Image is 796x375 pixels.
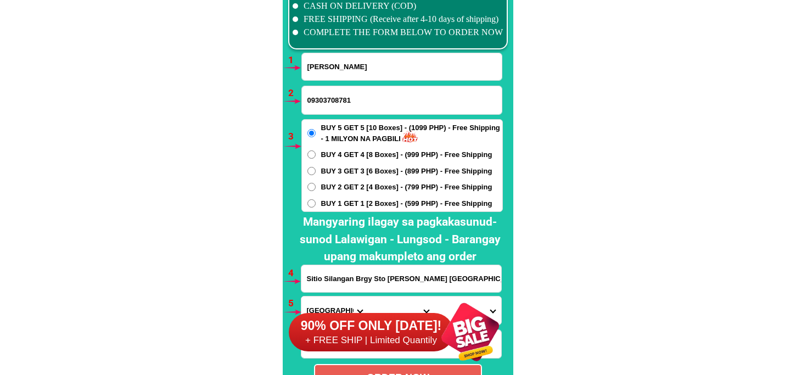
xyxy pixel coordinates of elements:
input: Input full_name [302,53,502,80]
h6: + FREE SHIP | Limited Quantily [289,334,453,346]
h6: 3 [288,130,301,144]
input: BUY 2 GET 2 [4 Boxes] - (799 PHP) - Free Shipping [307,183,316,191]
span: BUY 1 GET 1 [2 Boxes] - (599 PHP) - Free Shipping [321,198,492,209]
li: COMPLETE THE FORM BELOW TO ORDER NOW [293,26,503,39]
h2: Mangyaring ilagay sa pagkakasunud-sunod Lalawigan - Lungsod - Barangay upang makumpleto ang order [292,214,508,266]
h6: 5 [288,296,301,311]
input: Input address [301,265,501,292]
li: FREE SHIPPING (Receive after 4-10 days of shipping) [293,13,503,26]
span: BUY 3 GET 3 [6 Boxes] - (899 PHP) - Free Shipping [321,166,492,177]
input: BUY 3 GET 3 [6 Boxes] - (899 PHP) - Free Shipping [307,167,316,175]
span: BUY 4 GET 4 [8 Boxes] - (999 PHP) - Free Shipping [321,149,492,160]
h6: 4 [288,266,301,281]
input: BUY 4 GET 4 [8 Boxes] - (999 PHP) - Free Shipping [307,150,316,159]
input: BUY 5 GET 5 [10 Boxes] - (1099 PHP) - Free Shipping - 1 MILYON NA PAGBILI [307,129,316,137]
h6: 2 [288,86,301,100]
h6: 90% OFF ONLY [DATE]! [289,318,453,334]
span: BUY 5 GET 5 [10 Boxes] - (1099 PHP) - Free Shipping - 1 MILYON NA PAGBILI [321,122,502,144]
input: Input phone_number [302,86,502,114]
input: BUY 1 GET 1 [2 Boxes] - (599 PHP) - Free Shipping [307,199,316,208]
h6: 1 [288,53,301,68]
span: BUY 2 GET 2 [4 Boxes] - (799 PHP) - Free Shipping [321,182,492,193]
